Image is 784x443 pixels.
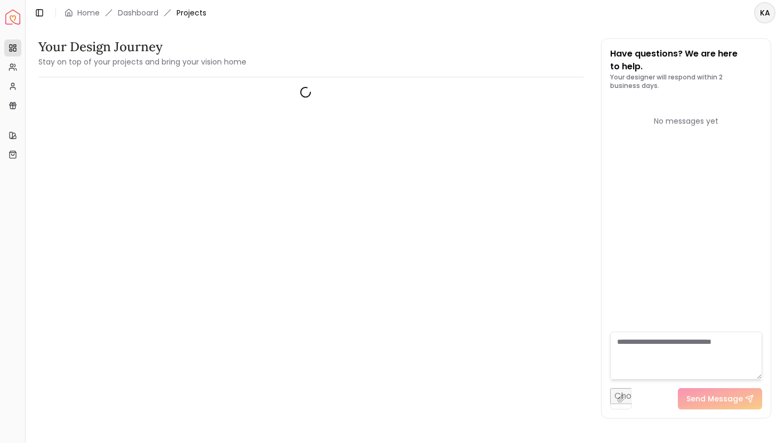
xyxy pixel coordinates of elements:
a: Home [77,7,100,18]
span: KA [755,3,774,22]
p: Your designer will respond within 2 business days. [610,73,763,90]
div: No messages yet [610,116,763,126]
nav: breadcrumb [65,7,206,18]
a: Spacejoy [5,10,20,25]
small: Stay on top of your projects and bring your vision home [38,57,246,67]
img: Spacejoy Logo [5,10,20,25]
h3: Your Design Journey [38,38,246,55]
button: KA [754,2,775,23]
p: Have questions? We are here to help. [610,47,763,73]
a: Dashboard [118,7,158,18]
span: Projects [177,7,206,18]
